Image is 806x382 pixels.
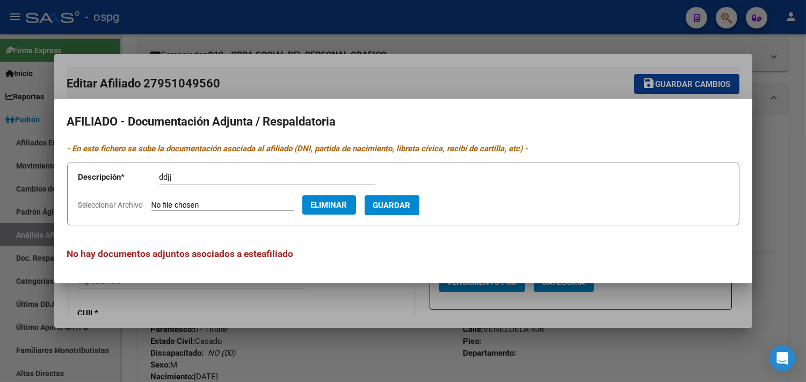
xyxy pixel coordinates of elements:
[262,248,294,259] span: afiliado
[769,346,795,371] div: Open Intercom Messenger
[67,112,739,132] h2: AFILIADO - Documentación Adjunta / Respaldatoria
[78,201,143,209] span: Seleccionar Archivo
[302,195,356,215] button: Eliminar
[78,171,159,183] p: Descripción
[67,144,528,153] i: - En este fichero se sube la documentación asociada al afiliado (DNI, partida de nacimiento, libr...
[365,195,419,215] button: Guardar
[67,247,739,261] h3: No hay documentos adjuntos asociados a este
[373,201,411,210] span: Guardar
[311,200,347,210] span: Eliminar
